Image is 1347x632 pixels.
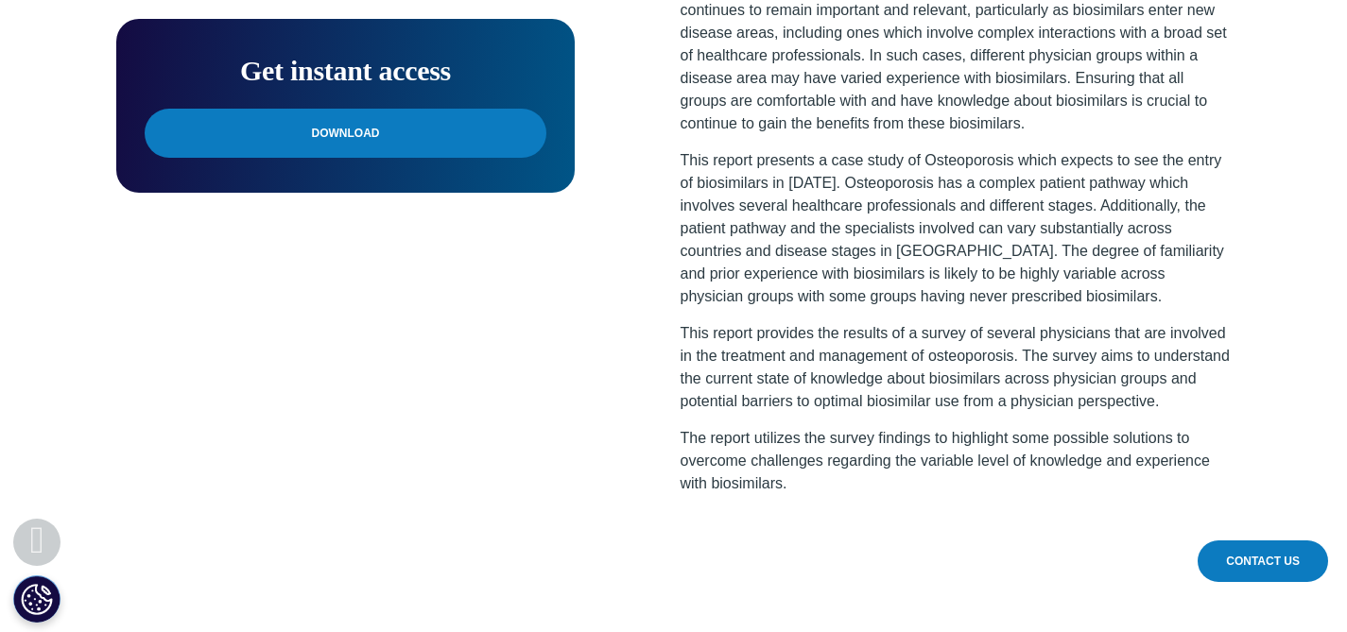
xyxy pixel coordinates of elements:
[312,123,380,144] span: Download
[681,149,1232,322] p: This report presents a case study of Osteoporosis which expects to see the entry of biosimilars i...
[681,322,1232,427] p: This report provides the results of a survey of several physicians that are involved in the treat...
[1226,555,1300,568] span: Contact Us
[13,575,60,623] button: Cookies Settings
[1198,540,1328,582] a: Contact Us
[681,427,1232,509] p: The report utilizes the survey findings to highlight some possible solutions to overcome challeng...
[145,109,546,158] a: Download
[145,47,546,94] h4: Get instant access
